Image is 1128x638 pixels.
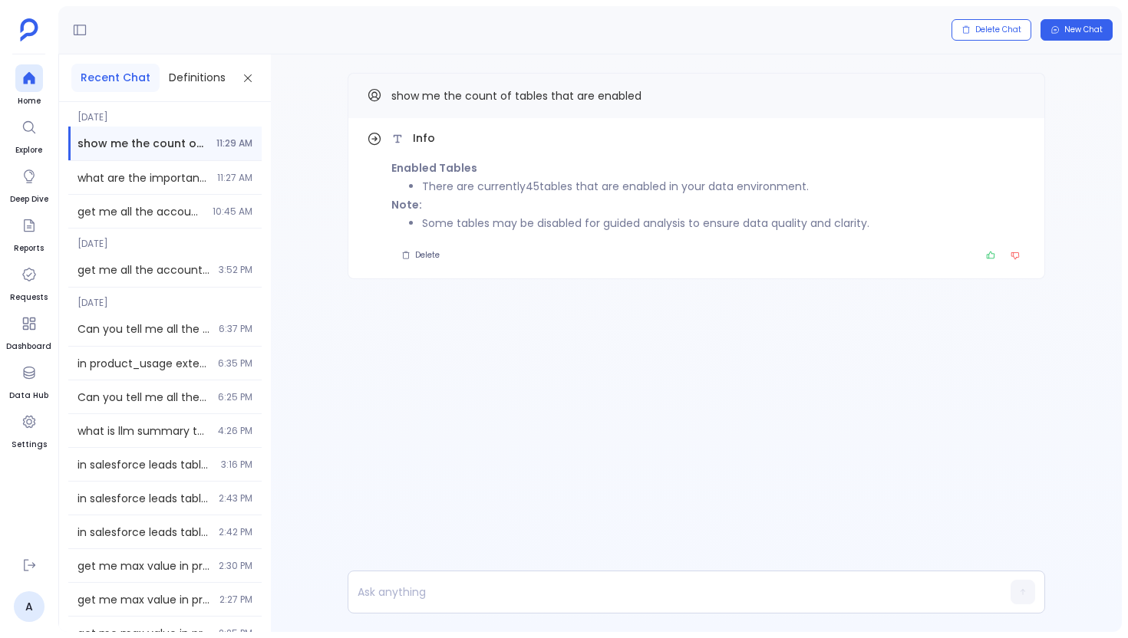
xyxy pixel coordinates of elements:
[422,177,1026,196] li: There are currently tables that are enabled in your data environment.
[78,136,207,151] span: show me the count of tables that are enabled
[10,163,48,206] a: Deep Dive
[78,457,212,472] span: in salesforce leads table get me max,min value of deleted column // use info agent you will be re...
[391,245,450,266] button: Delete
[14,591,45,622] a: A
[1064,25,1103,35] span: New Chat
[218,425,252,437] span: 4:26 PM
[15,95,43,107] span: Home
[10,291,48,304] span: Requests
[12,408,47,451] a: Settings
[219,323,252,335] span: 6:37 PM
[6,310,51,353] a: Dashboard
[217,172,252,184] span: 11:27 AM
[78,491,209,506] span: in salesforce leads table get me max,min value of deleted column // use info agent you will be re...
[1041,19,1113,41] button: New Chat
[71,64,160,92] button: Recent Chat
[78,525,209,540] span: in salesforce leads table get me max,min value of deleted column
[216,137,252,150] span: 11:29 AM
[78,592,210,607] span: get me max value in product_usage id column // use info agent you will be rewarded
[12,439,47,451] span: Settings
[14,212,44,255] a: Reports
[218,357,252,370] span: 6:35 PM
[14,242,44,255] span: Reports
[78,262,209,278] span: get me all the accounts and opportuntites which have arr more than 500k and created in last 4 years
[78,170,208,186] span: what are the important columns that i can use to analysis product usage
[219,594,252,606] span: 2:27 PM
[9,390,48,402] span: Data Hub
[78,321,209,337] span: Can you tell me all the columns along with their data fill percentage in product usage extended t...
[221,459,252,471] span: 3:16 PM
[219,526,252,538] span: 2:42 PM
[9,359,48,402] a: Data Hub
[10,193,48,206] span: Deep Dive
[68,288,262,309] span: [DATE]
[160,64,235,92] button: Definitions
[68,102,262,123] span: [DATE]
[15,113,43,156] a: Explore
[15,144,43,156] span: Explore
[952,19,1031,41] button: Delete Chat
[391,160,477,176] strong: Enabled Tables
[219,492,252,505] span: 2:43 PM
[78,390,209,405] span: Can you tell me all the important columns along with their data fill percentage in product usage ...
[219,560,252,572] span: 2:30 PM
[413,130,435,146] span: Info
[6,340,51,353] span: Dashboard
[78,423,209,439] span: what is llm summary table details tell me about it
[10,261,48,304] a: Requests
[415,250,440,261] span: Delete
[219,264,252,276] span: 3:52 PM
[20,18,38,41] img: petavue logo
[391,88,642,104] span: show me the count of tables that are enabled
[422,214,1026,232] li: Some tables may be disabled for guided analysis to ensure data quality and clarity.
[68,229,262,250] span: [DATE]
[78,558,209,574] span: get me max value in product_usage id column // use info agent you will be rewarded
[78,356,209,371] span: in product_usage extended table how many columns are enabled is there anything disabled , give me...
[218,391,252,403] span: 6:25 PM
[213,206,252,218] span: 10:45 AM
[975,25,1021,35] span: Delete Chat
[391,197,422,212] strong: Note:
[526,179,539,194] code: 45
[78,204,203,219] span: get me all the accounts which are customers
[15,64,43,107] a: Home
